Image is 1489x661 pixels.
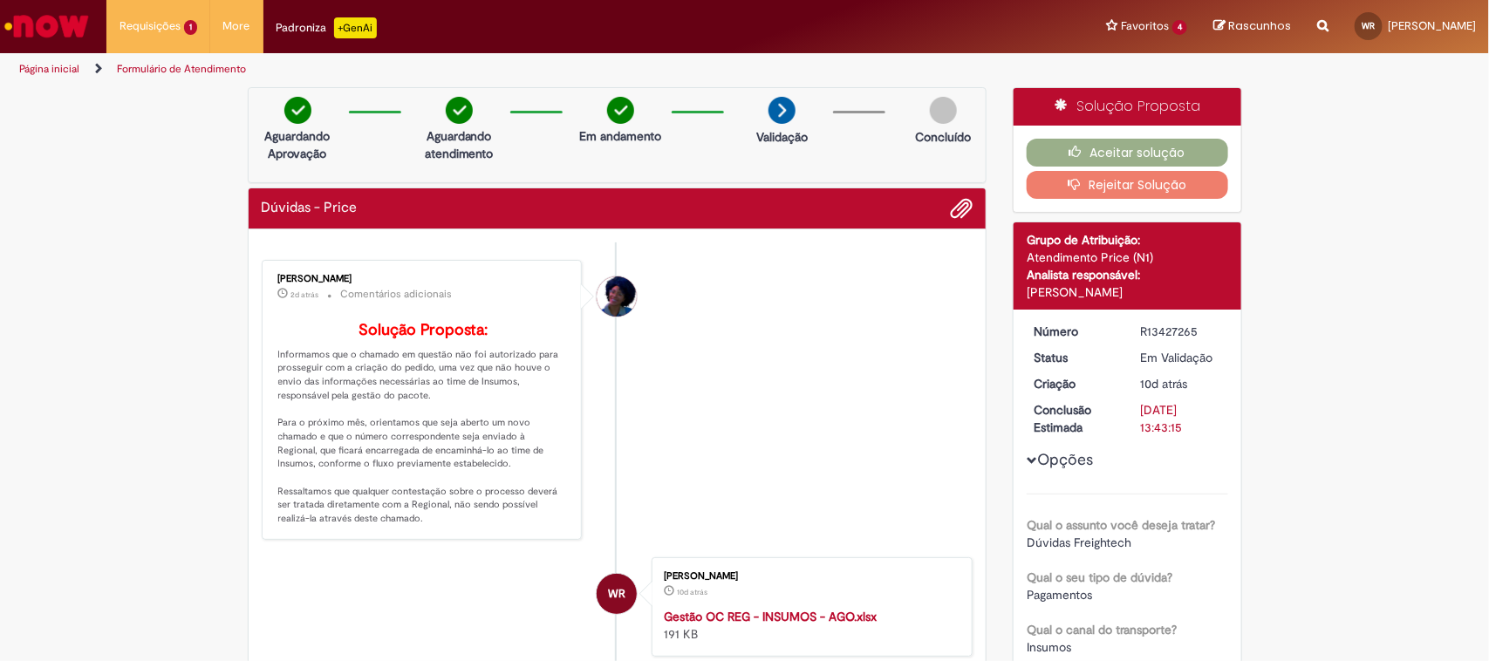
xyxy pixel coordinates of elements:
dt: Conclusão Estimada [1021,401,1128,436]
ul: Trilhas de página [13,53,980,85]
img: img-circle-grey.png [930,97,957,124]
button: Rejeitar Solução [1027,171,1228,199]
span: [PERSON_NAME] [1388,18,1476,33]
img: check-circle-green.png [607,97,634,124]
div: Padroniza [277,17,377,38]
span: Favoritos [1121,17,1169,35]
b: Qual o assunto você deseja tratar? [1027,517,1215,533]
div: Atendimento Price (N1) [1027,249,1228,266]
time: 26/08/2025 16:04:26 [291,290,319,300]
b: Qual o canal do transporte? [1027,622,1177,637]
span: Requisições [120,17,181,35]
a: Página inicial [19,62,79,76]
a: Formulário de Atendimento [117,62,246,76]
span: 4 [1172,20,1187,35]
div: Analista responsável: [1027,266,1228,283]
div: [DATE] 13:43:15 [1141,401,1222,436]
a: Gestão OC REG - INSUMOS - AGO.xlsx [664,609,877,624]
div: [PERSON_NAME] [664,571,954,582]
span: Insumos [1027,639,1071,655]
p: +GenAi [334,17,377,38]
div: Wiliam Rocha [597,574,637,614]
time: 19/08/2025 09:43:01 [677,587,707,597]
small: Comentários adicionais [341,287,453,302]
dt: Número [1021,323,1128,340]
a: Rascunhos [1213,18,1291,35]
span: WR [608,573,625,615]
div: [PERSON_NAME] [1027,283,1228,301]
span: Pagamentos [1027,587,1092,603]
div: Grupo de Atribuição: [1027,231,1228,249]
div: 191 KB [664,608,954,643]
div: Em Validação [1141,349,1222,366]
span: 1 [184,20,197,35]
p: Concluído [915,128,971,146]
img: ServiceNow [2,9,92,44]
button: Adicionar anexos [950,197,973,220]
span: 10d atrás [1141,376,1188,392]
p: Em andamento [579,127,661,145]
time: 19/08/2025 09:43:10 [1141,376,1188,392]
p: Aguardando atendimento [417,127,502,162]
p: Informamos que o chamado em questão não foi autorizado para prosseguir com a criação do pedido, u... [278,322,569,526]
div: [PERSON_NAME] [278,274,569,284]
h2: Dúvidas - Price Histórico de tíquete [262,201,358,216]
img: arrow-next.png [768,97,796,124]
dt: Criação [1021,375,1128,392]
img: check-circle-green.png [446,97,473,124]
button: Aceitar solução [1027,139,1228,167]
div: Solução Proposta [1014,88,1241,126]
img: check-circle-green.png [284,97,311,124]
dt: Status [1021,349,1128,366]
div: R13427265 [1141,323,1222,340]
div: 19/08/2025 09:43:10 [1141,375,1222,392]
span: WR [1363,20,1376,31]
b: Solução Proposta: [359,320,488,340]
span: Dúvidas Freightech [1027,535,1131,550]
b: Qual o seu tipo de dúvida? [1027,569,1172,585]
div: Esther Teodoro Da Silva [597,276,637,317]
p: Validação [756,128,808,146]
span: 10d atrás [677,587,707,597]
p: Aguardando Aprovação [256,127,340,162]
span: More [223,17,250,35]
span: Rascunhos [1228,17,1291,34]
span: 2d atrás [291,290,319,300]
